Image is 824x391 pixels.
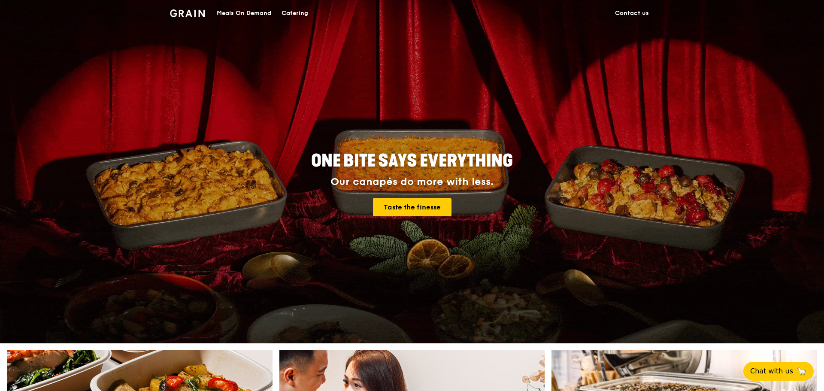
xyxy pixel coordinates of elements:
[282,0,308,26] div: Catering
[797,366,807,376] span: 🦙
[610,0,654,26] a: Contact us
[743,362,814,381] button: Chat with us🦙
[750,366,793,376] span: Chat with us
[373,198,451,216] a: Taste the finesse
[311,151,513,171] span: ONE BITE SAYS EVERYTHING
[217,0,271,26] div: Meals On Demand
[170,9,205,17] img: Grain
[257,176,566,188] div: Our canapés do more with less.
[276,0,313,26] a: Catering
